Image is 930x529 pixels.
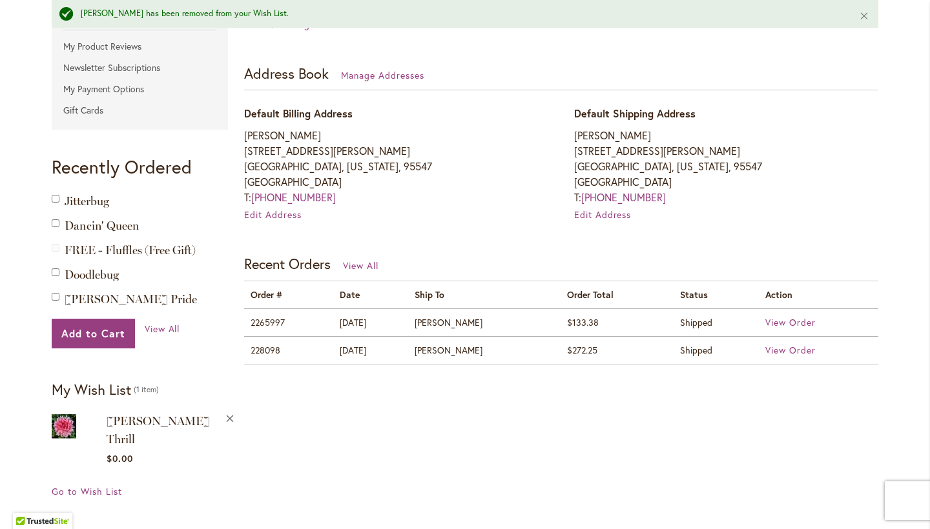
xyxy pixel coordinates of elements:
[52,58,228,77] a: Newsletter Subscriptions
[333,336,408,364] td: [DATE]
[251,190,336,204] a: [PHONE_NUMBER]
[765,344,816,356] a: View Order
[61,326,125,340] span: Add to Cart
[333,281,408,308] th: Date
[674,336,759,364] td: Shipped
[759,281,878,308] th: Action
[65,292,197,306] a: [PERSON_NAME] Pride
[244,128,548,205] address: [PERSON_NAME] [STREET_ADDRESS][PERSON_NAME] [GEOGRAPHIC_DATA], [US_STATE], 95547 [GEOGRAPHIC_DATA...
[244,308,333,336] td: 2265997
[567,316,599,328] span: $133.38
[52,101,228,120] a: Gift Cards
[52,412,76,443] a: Otto's Thrill
[408,281,561,308] th: Ship To
[52,485,122,498] a: Go to Wish List
[52,380,131,399] strong: My Wish List
[10,483,46,519] iframe: Launch Accessibility Center
[561,281,673,308] th: Order Total
[765,316,816,328] a: View Order
[244,64,329,83] strong: Address Book
[408,308,561,336] td: [PERSON_NAME]
[145,323,180,335] a: View All
[244,18,279,30] a: Edit
[343,259,378,272] a: View All
[52,37,228,56] a: My Product Reviews
[65,194,109,208] a: Jitterbug
[333,308,408,336] td: [DATE]
[408,336,561,364] td: [PERSON_NAME]
[65,243,196,257] span: FREE - Fluffles (Free Gift)
[52,319,135,348] button: Add to Cart
[674,281,759,308] th: Status
[52,155,192,179] strong: Recently Ordered
[107,414,210,446] a: [PERSON_NAME] Thrill
[282,18,360,30] a: Change Password
[341,69,424,81] a: Manage Addresses
[107,452,133,464] span: $0.00
[574,128,878,205] address: [PERSON_NAME] [STREET_ADDRESS][PERSON_NAME] [GEOGRAPHIC_DATA], [US_STATE], 95547 [GEOGRAPHIC_DATA...
[52,79,228,99] a: My Payment Options
[574,106,696,120] span: Default Shipping Address
[65,219,139,233] a: Dancin' Queen
[65,268,119,282] a: Doodlebug
[134,384,159,394] span: 1 item
[244,106,353,120] span: Default Billing Address
[574,208,632,221] a: Edit Address
[674,308,759,336] td: Shipped
[52,412,76,441] img: Otto's Thrill
[244,18,262,30] span: Edit
[244,336,333,364] td: 228098
[145,323,180,335] span: View All
[81,8,840,20] div: [PERSON_NAME] has been removed from your Wish List.
[244,281,333,308] th: Order #
[244,208,302,221] a: Edit Address
[244,254,331,273] strong: Recent Orders
[567,344,597,356] span: $272.25
[581,190,666,204] a: [PHONE_NUMBER]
